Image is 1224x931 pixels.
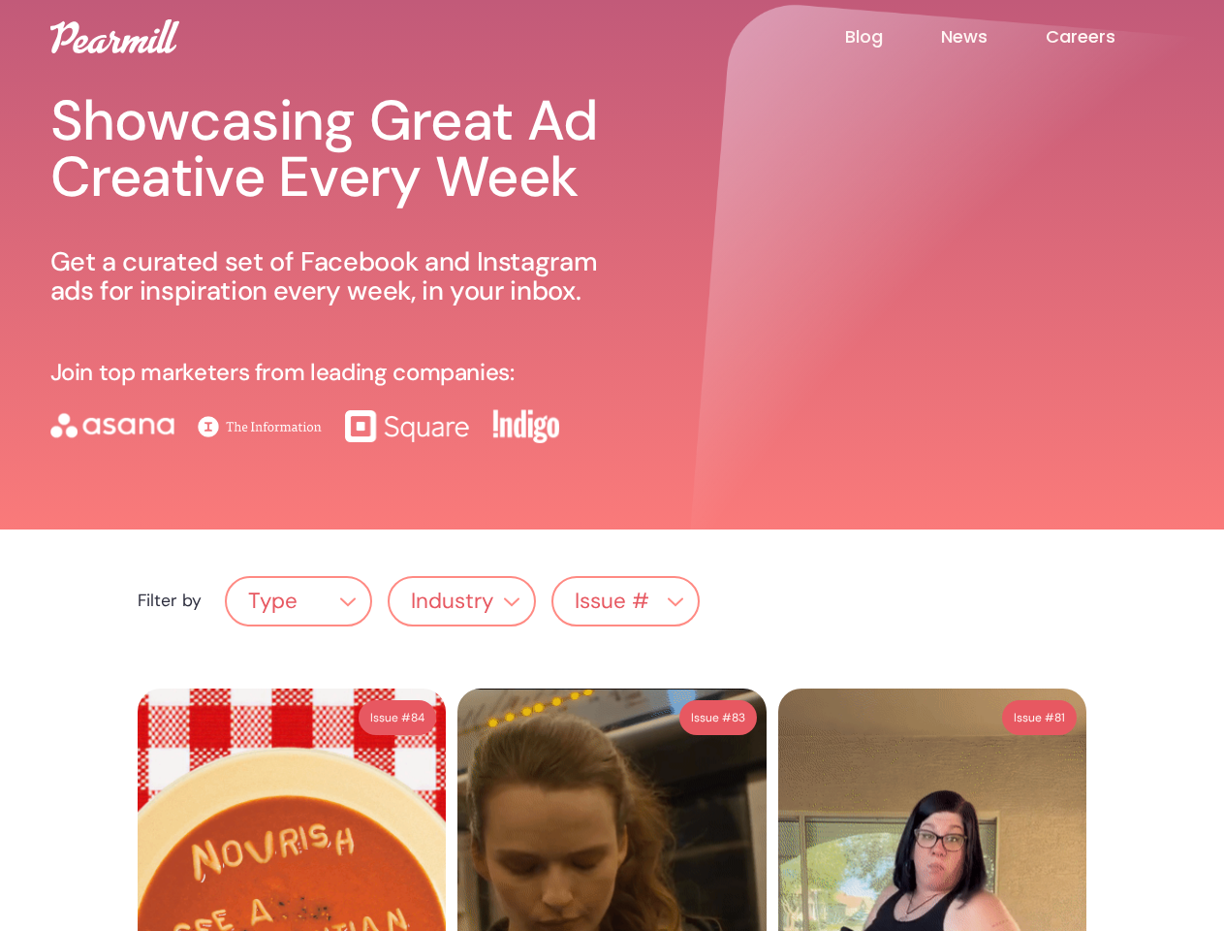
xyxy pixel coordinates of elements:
a: News [941,25,1046,48]
div: Issue # [370,706,411,729]
div: Issue # [1014,706,1054,729]
a: Issue #81 [1002,700,1077,735]
div: Type [227,583,371,621]
img: Pearmill logo [50,19,179,53]
div: Industry [390,583,534,621]
div: Issue # [575,590,649,614]
h1: Showcasing Great Ad Creative Every Week [50,93,617,205]
p: Get a curated set of Facebook and Instagram ads for inspiration every week, in your inbox. [50,247,617,305]
div: 83 [732,706,745,729]
div: Issue # [691,706,732,729]
div: 81 [1054,706,1065,729]
p: Join top marketers from leading companies: [50,360,515,385]
div: Industry [411,590,493,614]
div: 84 [411,706,424,729]
a: Careers [1046,25,1174,48]
div: Type [248,590,298,614]
a: Blog [845,25,941,48]
a: Issue #83 [679,700,757,735]
a: Issue #84 [359,700,436,735]
div: Issue # [553,583,698,621]
div: Filter by [138,592,202,610]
